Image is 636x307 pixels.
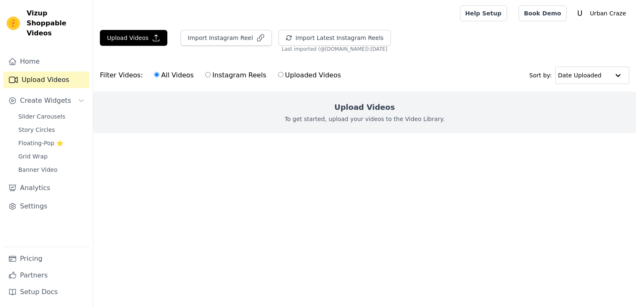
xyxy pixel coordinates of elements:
[13,164,89,176] a: Banner Video
[278,30,391,46] button: Import Latest Instagram Reels
[3,72,89,88] a: Upload Videos
[3,267,89,284] a: Partners
[334,102,395,113] h2: Upload Videos
[205,72,211,77] input: Instagram Reels
[3,180,89,196] a: Analytics
[577,9,583,17] text: U
[3,198,89,215] a: Settings
[18,166,57,174] span: Banner Video
[27,8,86,38] span: Vizup Shoppable Videos
[7,17,20,30] img: Vizup
[529,67,630,84] div: Sort by:
[519,5,566,21] a: Book Demo
[154,72,159,77] input: All Videos
[18,152,47,161] span: Grid Wrap
[13,124,89,136] a: Story Circles
[13,111,89,122] a: Slider Carousels
[3,92,89,109] button: Create Widgets
[586,6,629,21] p: Urban Craze
[3,53,89,70] a: Home
[154,70,194,81] label: All Videos
[13,137,89,149] a: Floating-Pop ⭐
[181,30,272,46] button: Import Instagram Reel
[18,126,55,134] span: Story Circles
[282,46,388,52] span: Last imported (@ [DOMAIN_NAME] ): [DATE]
[573,6,629,21] button: U Urban Craze
[100,30,167,46] button: Upload Videos
[18,139,63,147] span: Floating-Pop ⭐
[3,250,89,267] a: Pricing
[3,284,89,300] a: Setup Docs
[18,112,65,121] span: Slider Carousels
[460,5,507,21] a: Help Setup
[278,72,283,77] input: Uploaded Videos
[13,151,89,162] a: Grid Wrap
[20,96,71,106] span: Create Widgets
[285,115,445,123] p: To get started, upload your videos to the Video Library.
[205,70,266,81] label: Instagram Reels
[278,70,341,81] label: Uploaded Videos
[100,66,345,85] div: Filter Videos:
